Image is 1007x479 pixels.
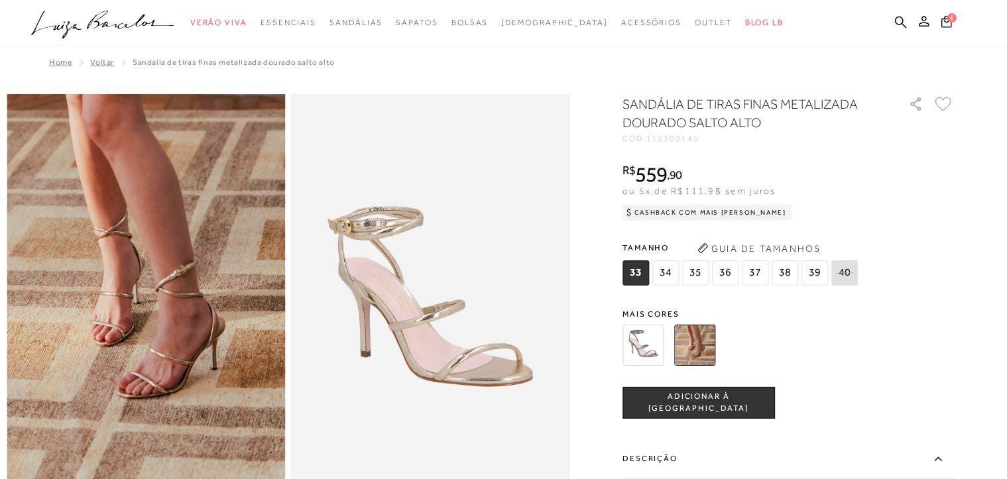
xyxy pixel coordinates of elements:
[451,11,489,35] a: categoryNavScreenReaderText
[801,260,828,286] span: 39
[622,325,664,366] img: SANDÁLIA DE TIRAS FINAS METALIZADA CHUMBO SALTO ALTO
[501,18,608,27] span: [DEMOGRAPHIC_DATA]
[667,169,682,181] i: ,
[622,134,888,142] div: CÓD:
[745,18,784,27] span: BLOG LB
[947,13,957,23] span: 6
[622,310,954,318] span: Mais cores
[396,11,438,35] a: categoryNavScreenReaderText
[674,325,715,366] img: SANDÁLIA DE TIRAS FINAS METALIZADA DOURADO SALTO ALTO
[695,18,732,27] span: Outlet
[622,186,776,196] span: ou 5x de R$111,98 sem juros
[396,18,438,27] span: Sapatos
[621,11,681,35] a: categoryNavScreenReaderText
[622,205,792,221] div: Cashback com Mais [PERSON_NAME]
[745,11,784,35] a: BLOG LB
[652,260,679,286] span: 34
[937,15,956,32] button: 6
[190,11,247,35] a: categoryNavScreenReaderText
[501,11,608,35] a: noSubCategoriesText
[261,11,316,35] a: categoryNavScreenReaderText
[261,18,316,27] span: Essenciais
[190,18,247,27] span: Verão Viva
[695,11,732,35] a: categoryNavScreenReaderText
[712,260,739,286] span: 36
[451,18,489,27] span: Bolsas
[693,238,825,259] button: Guia de Tamanhos
[622,387,775,419] button: ADICIONAR À [GEOGRAPHIC_DATA]
[329,11,383,35] a: categoryNavScreenReaderText
[623,391,774,414] span: ADICIONAR À [GEOGRAPHIC_DATA]
[646,134,699,143] span: 115300145
[622,238,861,258] span: Tamanho
[622,164,636,176] i: R$
[670,168,682,182] span: 90
[329,18,383,27] span: Sandálias
[90,58,114,67] a: Voltar
[742,260,768,286] span: 37
[636,162,667,186] span: 559
[622,440,954,478] label: Descrição
[133,58,335,67] span: SANDÁLIA DE TIRAS FINAS METALIZADA DOURADO SALTO ALTO
[49,58,72,67] a: Home
[772,260,798,286] span: 38
[622,95,871,132] h1: SANDÁLIA DE TIRAS FINAS METALIZADA DOURADO SALTO ALTO
[682,260,709,286] span: 35
[621,18,681,27] span: Acessórios
[831,260,858,286] span: 40
[622,260,649,286] span: 33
